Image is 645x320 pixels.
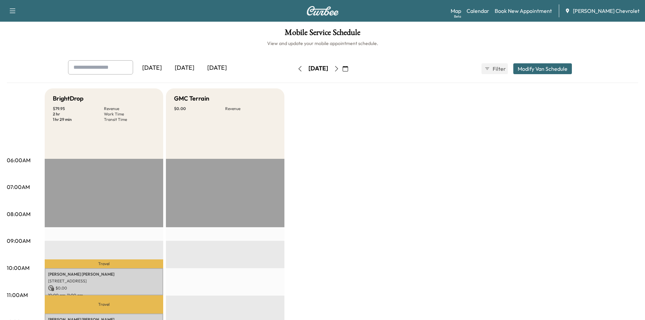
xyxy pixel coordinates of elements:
h1: Mobile Service Schedule [7,28,638,40]
div: [DATE] [201,60,233,76]
p: 08:00AM [7,210,30,218]
h5: BrightDrop [53,94,84,103]
p: 2 hr [53,111,104,117]
p: 10:00 am - 11:00 am [48,293,160,298]
div: [DATE] [308,64,328,73]
p: [STREET_ADDRESS] [48,278,160,284]
p: $ 79.95 [53,106,104,111]
a: MapBeta [451,7,461,15]
p: [PERSON_NAME] [PERSON_NAME] [48,272,160,277]
div: [DATE] [136,60,168,76]
p: 10:00AM [7,264,29,272]
p: 11:00AM [7,291,28,299]
p: Travel [45,259,163,268]
div: Beta [454,14,461,19]
button: Filter [481,63,508,74]
h6: View and update your mobile appointment schedule. [7,40,638,47]
p: $ 0.00 [48,285,160,291]
button: Modify Van Schedule [513,63,572,74]
p: 09:00AM [7,237,30,245]
a: Calendar [467,7,489,15]
p: Revenue [104,106,155,111]
p: Work Time [104,111,155,117]
p: $ 0.00 [174,106,225,111]
p: 1 hr 29 min [53,117,104,122]
h5: GMC Terrain [174,94,209,103]
span: [PERSON_NAME] Chevrolet [573,7,640,15]
a: Book New Appointment [495,7,552,15]
p: Revenue [225,106,276,111]
div: [DATE] [168,60,201,76]
p: Travel [45,295,163,314]
span: Filter [493,65,505,73]
p: Transit Time [104,117,155,122]
p: 06:00AM [7,156,30,164]
p: 07:00AM [7,183,30,191]
img: Curbee Logo [306,6,339,16]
